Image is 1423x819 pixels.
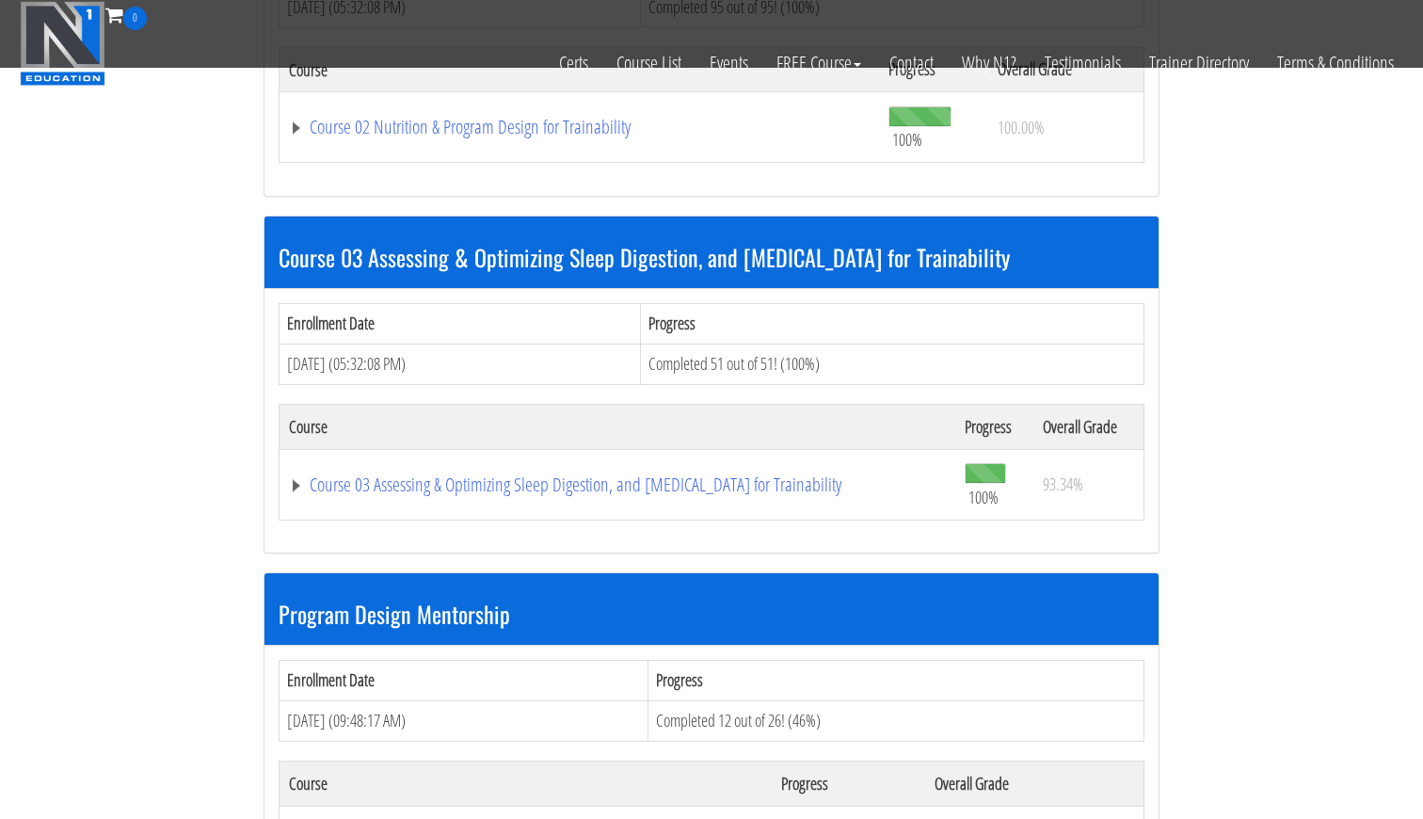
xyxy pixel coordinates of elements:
[1031,30,1135,96] a: Testimonials
[280,761,773,806] th: Course
[1135,30,1263,96] a: Trainer Directory
[892,129,922,150] span: 100%
[279,602,1144,626] h3: Program Design Mentorship
[648,661,1144,701] th: Progress
[545,30,602,96] a: Certs
[602,30,696,96] a: Course List
[968,487,999,507] span: 100%
[641,344,1144,384] td: Completed 51 out of 51! (100%)
[20,1,105,86] img: n1-education
[279,245,1144,269] h3: Course 03 Assessing & Optimizing Sleep Digestion, and [MEDICAL_DATA] for Trainability
[875,30,948,96] a: Contact
[648,701,1144,742] td: Completed 12 out of 26! (46%)
[988,92,1143,163] td: 100.00%
[762,30,875,96] a: FREE Course
[123,7,147,30] span: 0
[1263,30,1408,96] a: Terms & Conditions
[948,30,1031,96] a: Why N1?
[280,661,648,701] th: Enrollment Date
[925,761,1143,806] th: Overall Grade
[105,2,147,27] a: 0
[955,404,1033,449] th: Progress
[280,344,641,384] td: [DATE] (05:32:08 PM)
[772,761,925,806] th: Progress
[1033,449,1144,520] td: 93.34%
[280,404,956,449] th: Course
[289,475,946,494] a: Course 03 Assessing & Optimizing Sleep Digestion, and [MEDICAL_DATA] for Trainability
[641,304,1144,345] th: Progress
[280,304,641,345] th: Enrollment Date
[696,30,762,96] a: Events
[1033,404,1144,449] th: Overall Grade
[280,701,648,742] td: [DATE] (09:48:17 AM)
[289,118,870,136] a: Course 02 Nutrition & Program Design for Trainability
